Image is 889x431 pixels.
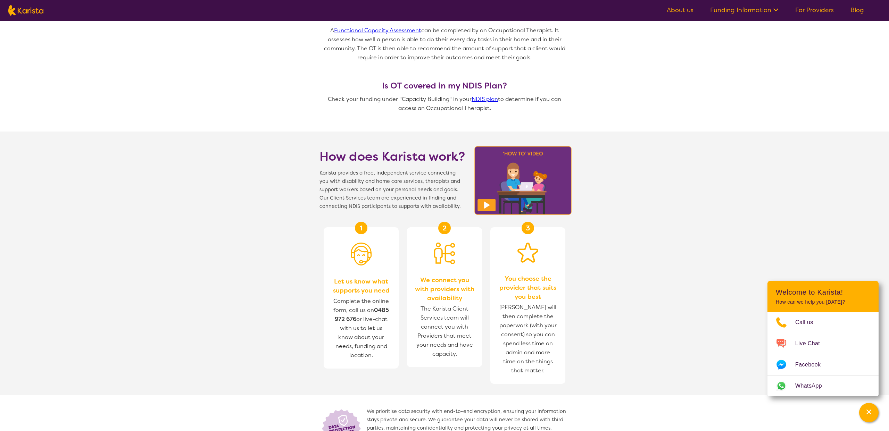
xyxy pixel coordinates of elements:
[319,2,570,22] h3: What is a Functional Capacity Assessment and why do I need one?
[472,144,574,217] img: Karista video
[710,6,779,14] a: Funding Information
[767,375,879,396] a: Web link opens in a new tab.
[414,303,475,360] span: The Karista Client Services team will connect you with Providers that meet your needs and have ca...
[795,6,834,14] a: For Providers
[859,403,879,422] button: Channel Menu
[351,243,372,265] img: Person with headset icon
[324,27,567,61] span: A can be completed by an Occupational Therapist. It assesses how well a person is able to do thei...
[331,277,392,295] span: Let us know what supports you need
[497,301,558,377] span: [PERSON_NAME] will then complete the paperwork (with your consent) so you can spend less time on ...
[776,299,870,305] p: How can we help you [DATE]?
[328,95,563,112] span: Check your funding under "Capacity Building" in your to determine if you can access an Occupation...
[795,338,828,349] span: Live Chat
[319,81,570,91] h3: Is OT covered in my NDIS Plan?
[767,312,879,396] ul: Choose channel
[795,381,830,391] span: WhatsApp
[667,6,693,14] a: About us
[355,222,367,234] div: 1
[472,95,498,103] a: NDIS plan
[334,27,421,34] a: Functional Capacity Assessment
[319,148,465,165] h1: How does Karista work?
[795,360,829,370] span: Facebook
[776,288,870,296] h2: Welcome to Karista!
[497,274,558,301] span: You choose the provider that suits you best
[850,6,864,14] a: Blog
[517,243,538,263] img: Star icon
[8,5,43,16] img: Karista logo
[414,276,475,303] span: We connect you with providers with availability
[438,222,451,234] div: 2
[522,222,534,234] div: 3
[434,243,455,264] img: Person being matched to services icon
[333,297,389,359] span: Complete the online form, call us on or live-chat with us to let us know about your needs, fundin...
[319,169,465,211] span: Karista provides a free, independent service connecting you with disability and home care service...
[767,281,879,396] div: Channel Menu
[795,317,822,328] span: Call us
